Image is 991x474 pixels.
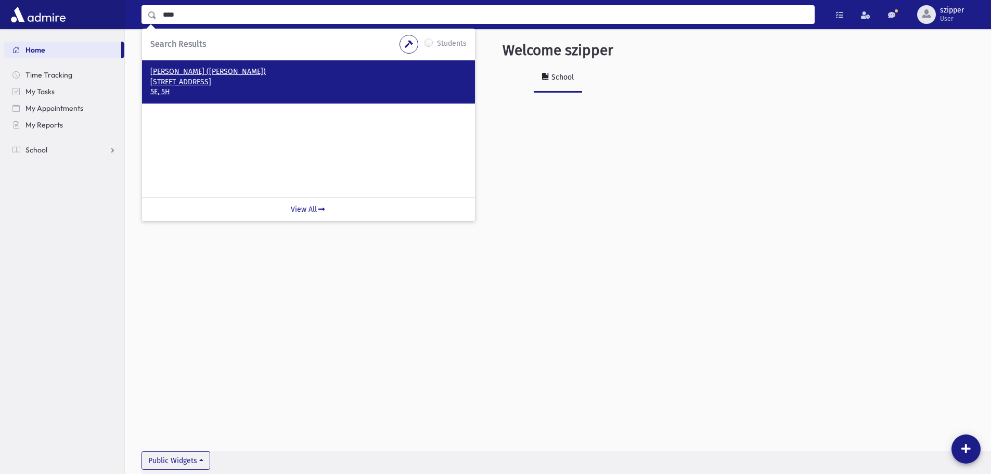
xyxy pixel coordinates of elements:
[150,67,467,97] a: [PERSON_NAME] ([PERSON_NAME]) [STREET_ADDRESS] 5E, 5H
[25,87,55,96] span: My Tasks
[25,120,63,130] span: My Reports
[534,63,582,93] a: School
[25,45,45,55] span: Home
[4,117,124,133] a: My Reports
[437,38,467,50] label: Students
[141,451,210,470] button: Public Widgets
[940,6,964,15] span: szipper
[4,100,124,117] a: My Appointments
[4,142,124,158] a: School
[549,73,574,82] div: School
[157,5,814,24] input: Search
[4,83,124,100] a: My Tasks
[150,87,467,97] p: 5E, 5H
[150,39,206,49] span: Search Results
[8,4,68,25] img: AdmirePro
[4,67,124,83] a: Time Tracking
[150,67,467,77] p: [PERSON_NAME] ([PERSON_NAME])
[4,42,121,58] a: Home
[25,145,47,155] span: School
[150,77,467,87] p: [STREET_ADDRESS]
[25,70,72,80] span: Time Tracking
[940,15,964,23] span: User
[503,42,613,59] h3: Welcome szipper
[25,104,83,113] span: My Appointments
[142,197,475,221] a: View All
